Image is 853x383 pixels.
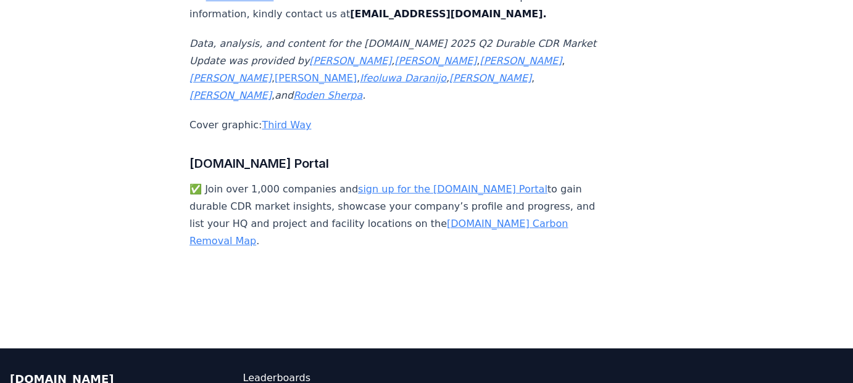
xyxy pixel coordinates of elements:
[189,38,596,67] em: Data, analysis, and content for the [DOMAIN_NAME] 2025 Q2 Durable CDR Market Update was provided ...
[275,89,365,101] em: and .
[449,72,531,84] a: [PERSON_NAME]
[189,117,598,134] p: Cover graphic:
[275,72,357,84] a: [PERSON_NAME]
[189,89,272,101] a: [PERSON_NAME]
[189,72,272,84] a: [PERSON_NAME]
[480,55,562,67] a: [PERSON_NAME]
[262,119,311,131] a: Third Way
[360,72,531,84] em: ,
[350,8,546,20] strong: [EMAIL_ADDRESS][DOMAIN_NAME].
[394,55,476,67] a: [PERSON_NAME]
[360,72,446,84] a: Ifeoluwa Daranijo
[189,154,598,173] h3: [DOMAIN_NAME] Portal
[309,55,391,67] a: [PERSON_NAME]
[293,89,362,101] a: Roden Sherpa
[358,183,547,195] a: sign up for the [DOMAIN_NAME] Portal
[189,35,598,104] p: , , , , , ,
[189,181,598,250] p: ✅ Join over 1,000 companies and to gain durable CDR market insights, showcase your company’s prof...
